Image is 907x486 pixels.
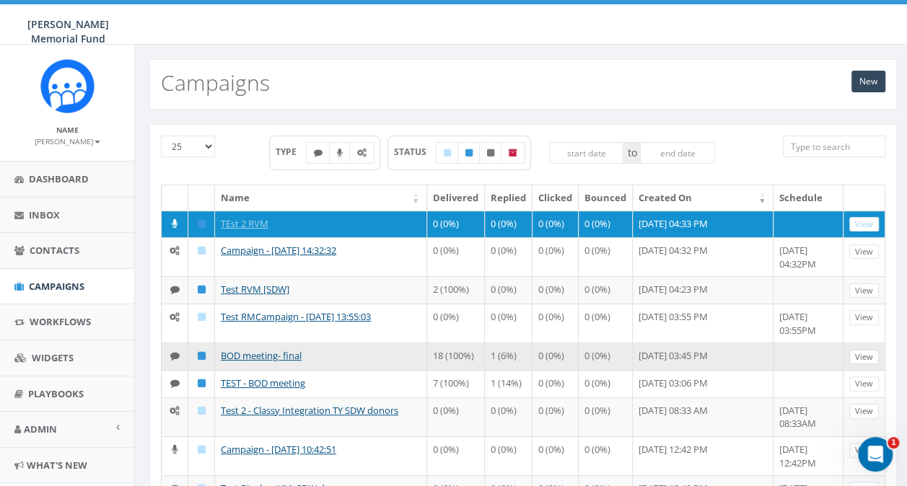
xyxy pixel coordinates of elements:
[28,387,84,400] span: Playbooks
[888,437,899,449] span: 1
[24,423,57,436] span: Admin
[170,406,180,415] i: Automated Message
[533,276,579,304] td: 0 (0%)
[774,185,844,211] th: Schedule
[329,142,351,164] label: Ringless Voice Mail
[30,244,79,257] span: Contacts
[640,142,715,164] input: end date
[198,312,206,322] i: Draft
[501,142,525,164] label: Archived
[633,276,774,304] td: [DATE] 04:23 PM
[35,136,100,146] small: [PERSON_NAME]
[533,370,579,397] td: 0 (0%)
[221,404,398,417] a: Test 2 - Classy Integration TY SDW donors
[858,437,893,472] iframe: Intercom live chat
[485,185,533,211] th: Replied
[633,343,774,370] td: [DATE] 03:45 PM
[533,343,579,370] td: 0 (0%)
[849,217,879,232] a: View
[579,397,633,436] td: 0 (0%)
[579,436,633,475] td: 0 (0%)
[221,349,302,362] a: BOD meeting- final
[427,370,485,397] td: 7 (100%)
[579,370,633,397] td: 0 (0%)
[533,304,579,343] td: 0 (0%)
[40,59,95,113] img: Rally_Corp_Icon.png
[29,280,84,293] span: Campaigns
[487,149,494,157] i: Unpublished
[623,142,640,164] span: to
[427,211,485,238] td: 0 (0%)
[198,246,206,255] i: Draft
[485,343,533,370] td: 1 (6%)
[35,134,100,147] a: [PERSON_NAME]
[29,208,60,221] span: Inbox
[485,237,533,276] td: 0 (0%)
[314,149,323,157] i: Text SMS
[579,343,633,370] td: 0 (0%)
[172,219,178,229] i: Ringless Voice Mail
[485,370,533,397] td: 1 (14%)
[27,459,87,472] span: What's New
[633,211,774,238] td: [DATE] 04:33 PM
[485,397,533,436] td: 0 (0%)
[161,71,270,94] h2: Campaigns
[337,149,343,157] i: Ringless Voice Mail
[783,136,885,157] input: Type to search
[849,443,879,458] a: View
[306,142,330,164] label: Text SMS
[170,312,180,322] i: Automated Message
[221,217,268,230] a: TEst 2 RVM
[276,146,307,158] span: TYPE
[479,142,502,164] label: Unpublished
[485,436,533,475] td: 0 (0%)
[533,436,579,475] td: 0 (0%)
[221,443,336,456] a: Campaign - [DATE] 10:42:51
[579,211,633,238] td: 0 (0%)
[427,397,485,436] td: 0 (0%)
[215,185,427,211] th: Name: activate to sort column ascending
[579,276,633,304] td: 0 (0%)
[633,237,774,276] td: [DATE] 04:32 PM
[427,343,485,370] td: 18 (100%)
[485,211,533,238] td: 0 (0%)
[774,304,844,343] td: [DATE] 03:55PM
[465,149,473,157] i: Published
[221,376,305,389] a: TEST - BOD meeting
[427,276,485,304] td: 2 (100%)
[633,370,774,397] td: [DATE] 03:06 PM
[774,436,844,475] td: [DATE] 12:42PM
[198,379,206,388] i: Published
[533,397,579,436] td: 0 (0%)
[457,142,481,164] label: Published
[444,149,451,157] i: Draft
[774,237,844,276] td: [DATE] 04:32PM
[633,397,774,436] td: [DATE] 08:33 AM
[533,185,579,211] th: Clicked
[170,246,180,255] i: Automated Message
[485,276,533,304] td: 0 (0%)
[170,351,180,361] i: Text SMS
[485,304,533,343] td: 0 (0%)
[198,406,206,415] i: Draft
[579,304,633,343] td: 0 (0%)
[427,237,485,276] td: 0 (0%)
[198,445,206,454] i: Draft
[533,237,579,276] td: 0 (0%)
[849,350,879,365] a: View
[170,379,180,388] i: Text SMS
[633,304,774,343] td: [DATE] 03:55 PM
[436,142,459,164] label: Draft
[849,376,879,392] a: View
[27,17,109,45] span: [PERSON_NAME] Memorial Fund
[349,142,374,164] label: Automated Message
[198,351,206,361] i: Published
[849,244,879,260] a: View
[172,445,178,454] i: Ringless Voice Mail
[579,237,633,276] td: 0 (0%)
[357,149,367,157] i: Automated Message
[774,397,844,436] td: [DATE] 08:33AM
[633,185,774,211] th: Created On: activate to sort column ascending
[32,351,74,364] span: Widgets
[29,172,89,185] span: Dashboard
